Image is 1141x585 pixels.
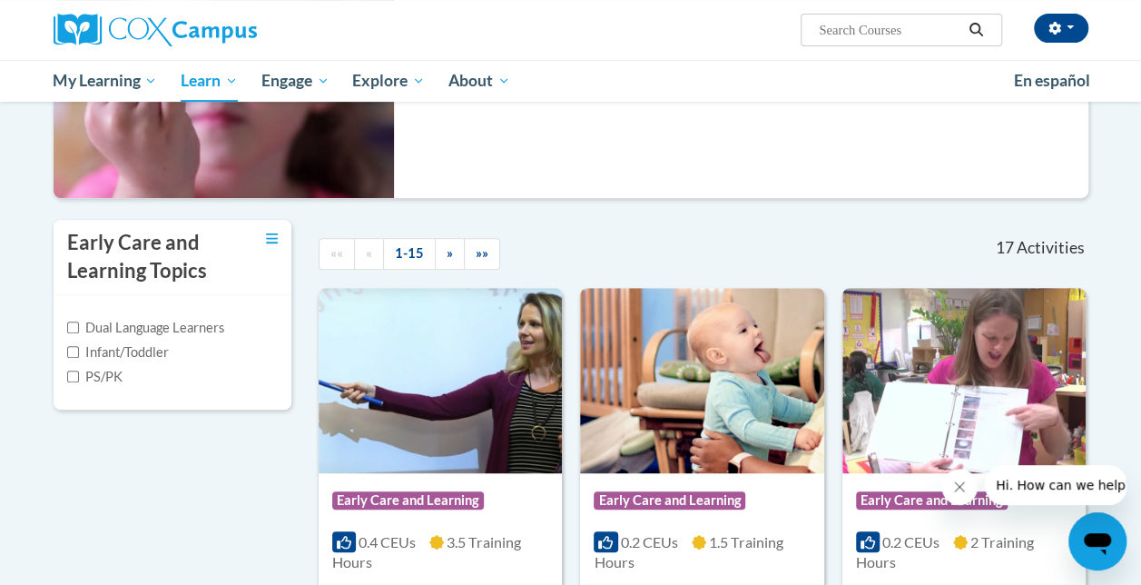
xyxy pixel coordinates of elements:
span: My Learning [53,70,157,92]
span: » [447,245,453,261]
label: Infant/Toddler [67,342,169,362]
span: 0.2 CEUs [621,533,678,550]
span: 0.2 CEUs [882,533,939,550]
span: Early Care and Learning [332,491,484,510]
iframe: Message from company [985,465,1126,505]
span: About [448,70,510,92]
span: 17 [995,238,1013,258]
a: End [464,238,500,270]
a: En español [1002,62,1102,100]
input: Checkbox for Options [67,322,79,333]
span: Activities [1017,238,1085,258]
input: Checkbox for Options [67,346,79,358]
span: Learn [181,70,238,92]
label: PS/PK [67,367,123,387]
iframe: Button to launch messaging window [1068,512,1126,570]
span: »» [476,245,488,261]
iframe: Close message [941,469,978,505]
h3: Early Care and Learning Topics [67,229,240,285]
a: About [437,60,522,102]
input: Search Courses [817,19,962,41]
a: Begining [319,238,355,270]
img: Course Logo [319,288,562,473]
a: Engage [250,60,341,102]
label: Dual Language Learners [67,318,224,338]
span: Early Care and Learning [594,491,745,510]
a: My Learning [42,60,170,102]
a: Cox Campus [54,14,380,46]
span: Explore [352,70,425,92]
button: Account Settings [1034,14,1088,43]
a: Learn [169,60,250,102]
a: Next [435,238,465,270]
div: Main menu [40,60,1102,102]
button: Search [962,19,989,41]
a: Previous [354,238,384,270]
span: «« [330,245,343,261]
span: Hi. How can we help? [11,13,147,27]
img: Course Logo [842,288,1086,473]
a: 1-15 [383,238,436,270]
img: Cox Campus [54,14,257,46]
span: En español [1014,71,1090,90]
a: Toggle collapse [266,229,278,249]
a: Explore [340,60,437,102]
span: 0.4 CEUs [359,533,416,550]
span: Engage [261,70,330,92]
img: Course Logo [580,288,823,473]
span: « [366,245,372,261]
span: Early Care and Learning [856,491,1008,510]
input: Checkbox for Options [67,371,79,382]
